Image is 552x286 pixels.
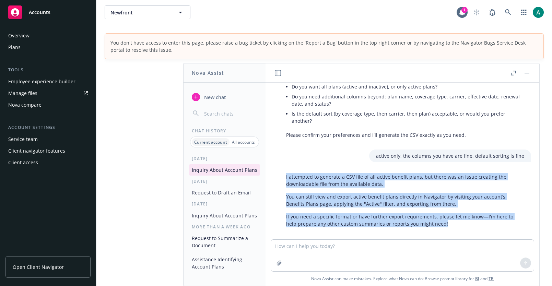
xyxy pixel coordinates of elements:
[286,173,524,188] p: I attempted to generate a CSV file of all active benefit plans, but there was an issue creating t...
[5,99,91,110] a: Nova compare
[286,131,524,139] p: Please confirm your preferences and I'll generate the CSV exactly as you need.
[110,9,170,16] span: Newfront
[8,42,21,53] div: Plans
[189,164,260,176] button: Inquiry About Account Plans
[5,67,91,73] div: Tools
[470,5,483,19] a: Start snowing
[533,7,544,18] img: photo
[8,157,38,168] div: Client access
[5,145,91,156] a: Client navigator features
[184,156,266,162] div: [DATE]
[189,210,260,221] button: Inquiry About Account Plans
[292,109,524,126] li: Is the default sort (by coverage type, then carrier, then plan) acceptable, or would you prefer a...
[110,39,538,53] div: You don't have access to enter this page. please raise a bug ticket by clicking on the 'Report a ...
[5,42,91,53] a: Plans
[311,272,494,286] span: Nova Assist can make mistakes. Explore what Nova can do: Browse prompt library for and
[184,224,266,230] div: More than a week ago
[232,139,255,145] p: All accounts
[292,92,524,109] li: Do you need additional columns beyond: plan name, coverage type, carrier, effective date, renewal...
[13,263,64,271] span: Open Client Navigator
[489,276,494,282] a: TR
[189,233,260,251] button: Request to Summarize a Document
[189,254,260,272] button: Assistance Identifying Account Plans
[5,88,91,99] a: Manage files
[8,134,38,145] div: Service team
[517,5,531,19] a: Switch app
[475,276,479,282] a: BI
[8,76,75,87] div: Employee experience builder
[5,134,91,145] a: Service team
[192,69,224,76] h1: Nova Assist
[286,193,524,207] p: You can still view and export active benefit plans directly in Navigator by visiting your account...
[5,157,91,168] a: Client access
[292,82,524,92] li: Do you want all plans (active and inactive), or only active plans?
[8,99,42,110] div: Nova compare
[501,5,515,19] a: Search
[184,178,266,184] div: [DATE]
[189,91,260,103] button: New chat
[8,88,37,99] div: Manage files
[5,76,91,87] a: Employee experience builder
[5,124,91,131] div: Account settings
[105,5,190,19] button: Newfront
[376,152,524,159] p: active only, the columns you have are fine, default sorting is fine
[203,109,257,118] input: Search chats
[184,201,266,207] div: [DATE]
[5,30,91,41] a: Overview
[29,10,50,15] span: Accounts
[461,7,468,13] div: 1
[203,94,226,101] span: New chat
[485,5,499,19] a: Report a Bug
[8,30,30,41] div: Overview
[189,187,260,198] button: Request to Draft an Email
[8,145,65,156] div: Client navigator features
[184,128,266,134] div: Chat History
[286,213,524,227] p: If you need a specific format or have further export requirements, please let me know—I'm here to...
[5,3,91,22] a: Accounts
[194,139,227,145] p: Current account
